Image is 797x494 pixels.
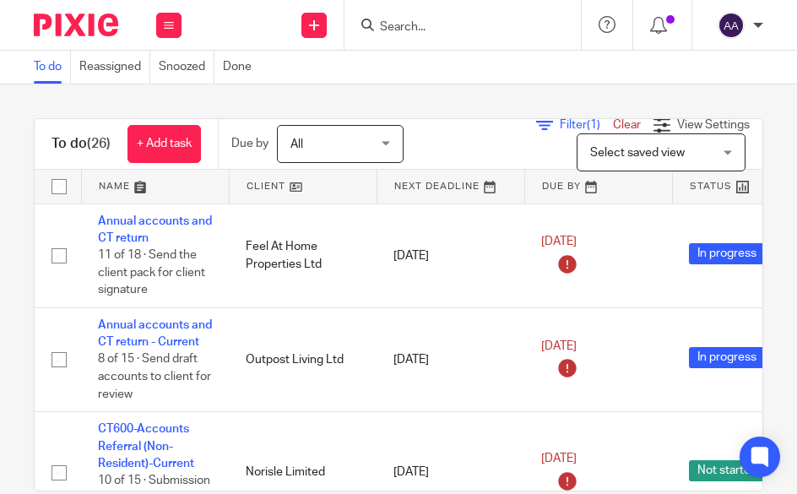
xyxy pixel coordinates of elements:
[377,307,524,411] td: [DATE]
[718,12,745,39] img: svg%3E
[34,14,118,36] img: Pixie
[127,125,201,163] a: + Add task
[231,135,268,152] p: Due by
[229,204,377,307] td: Feel At Home Properties Ltd
[229,307,377,411] td: Outpost Living Ltd
[689,460,766,481] span: Not started
[98,215,212,244] a: Annual accounts and CT return
[689,243,765,264] span: In progress
[560,119,613,131] span: Filter
[590,147,685,159] span: Select saved view
[378,20,530,35] input: Search
[98,423,194,470] a: CT600-Accounts Referral (Non-Resident)-Current
[613,119,641,131] a: Clear
[52,135,111,153] h1: To do
[541,236,577,248] span: [DATE]
[79,51,150,84] a: Reassigned
[587,119,600,131] span: (1)
[159,51,214,84] a: Snoozed
[290,138,303,150] span: All
[87,137,111,150] span: (26)
[223,51,260,84] a: Done
[34,51,71,84] a: To do
[377,204,524,307] td: [DATE]
[541,340,577,352] span: [DATE]
[98,249,205,296] span: 11 of 18 · Send the client pack for client signature
[677,119,750,131] span: View Settings
[98,354,211,400] span: 8 of 15 · Send draft accounts to client for review
[541,453,577,464] span: [DATE]
[689,347,765,368] span: In progress
[98,319,212,348] a: Annual accounts and CT return - Current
